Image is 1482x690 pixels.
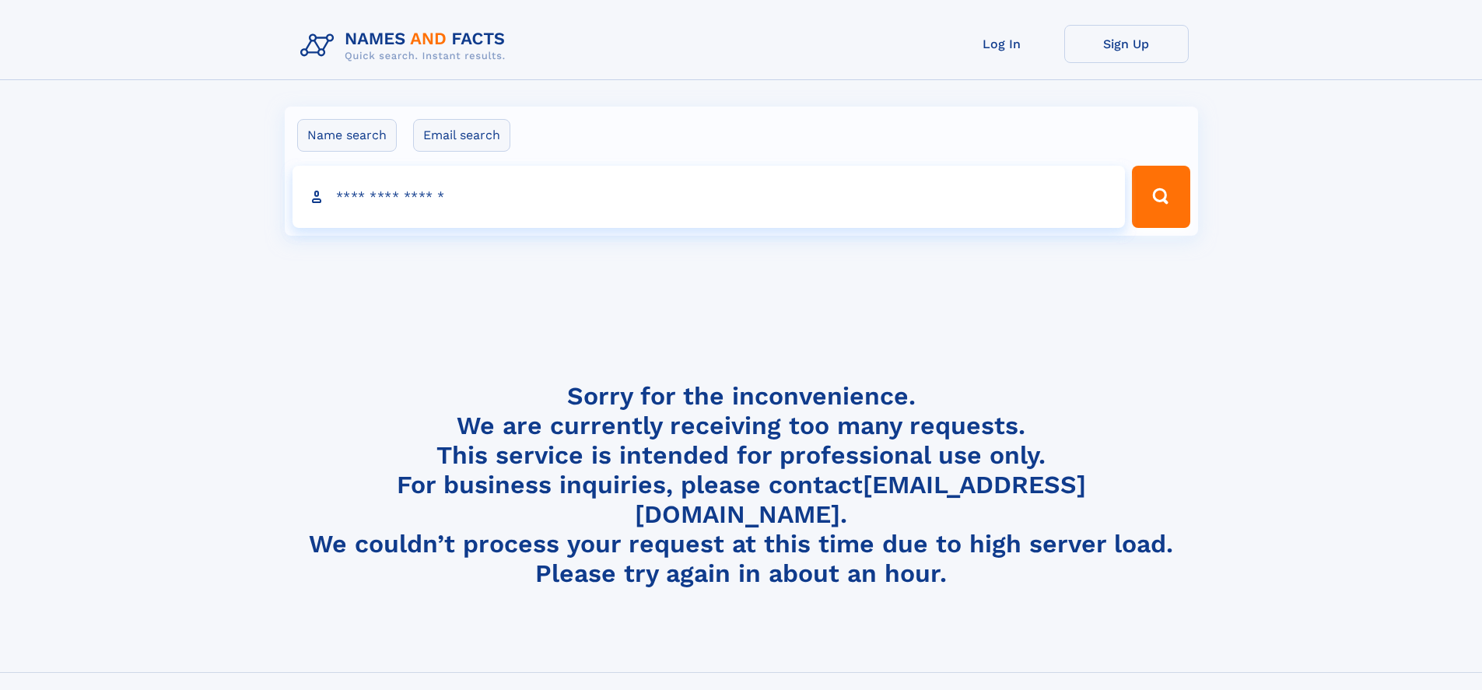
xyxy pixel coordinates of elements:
[635,470,1086,529] a: [EMAIL_ADDRESS][DOMAIN_NAME]
[293,166,1126,228] input: search input
[294,25,518,67] img: Logo Names and Facts
[1064,25,1189,63] a: Sign Up
[1132,166,1189,228] button: Search Button
[413,119,510,152] label: Email search
[297,119,397,152] label: Name search
[294,381,1189,589] h4: Sorry for the inconvenience. We are currently receiving too many requests. This service is intend...
[940,25,1064,63] a: Log In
